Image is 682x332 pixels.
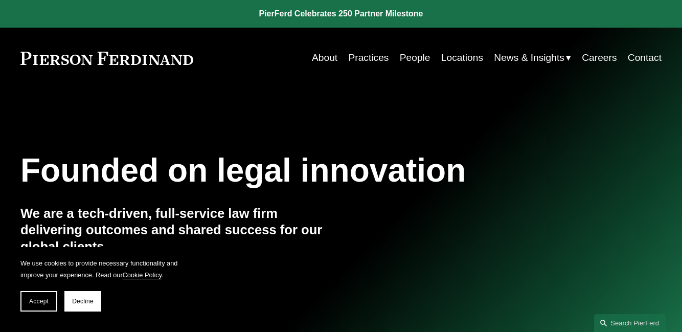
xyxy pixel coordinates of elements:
[20,152,555,189] h1: Founded on legal innovation
[20,291,57,312] button: Accept
[312,48,337,68] a: About
[441,48,483,68] a: Locations
[123,271,162,279] a: Cookie Policy
[20,257,184,281] p: We use cookies to provide necessary functionality and improve your experience. Read our .
[594,314,666,332] a: Search this site
[349,48,389,68] a: Practices
[628,48,662,68] a: Contact
[72,298,94,305] span: Decline
[10,247,194,322] section: Cookie banner
[400,48,430,68] a: People
[494,49,564,67] span: News & Insights
[20,205,341,255] h4: We are a tech-driven, full-service law firm delivering outcomes and shared success for our global...
[494,48,571,68] a: folder dropdown
[582,48,617,68] a: Careers
[29,298,49,305] span: Accept
[64,291,101,312] button: Decline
